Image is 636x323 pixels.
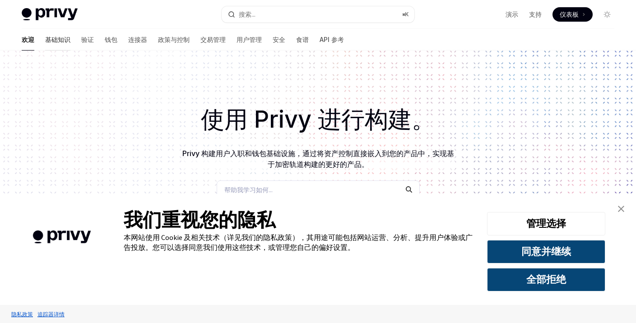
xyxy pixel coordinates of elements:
[224,186,273,194] font: 帮助我学习如何...
[552,7,593,22] a: 仪表板
[237,36,262,43] font: 用户管理
[506,10,518,18] font: 演示
[22,29,34,51] a: 欢迎
[158,29,190,51] a: 政策与控制
[320,36,344,43] font: API 参考
[182,149,454,169] font: Privy 构建用户入职和钱包基础设施，通过将资产控制直接嵌入到您的产品中，实现基于加密轨道构建的更好的产品。
[128,36,147,43] font: 连接器
[35,306,67,322] a: 追踪器详情
[201,105,435,134] font: 使用 Privy 进行构建。
[487,240,605,263] button: 同意并继续
[320,29,344,51] a: API 参考
[158,36,190,43] font: 政策与控制
[487,212,605,235] button: 管理选择
[222,6,414,23] button: 搜索...⌘K
[273,29,285,51] a: 安全
[296,29,309,51] a: 食谱
[200,29,226,51] a: 交易管理
[273,36,285,43] font: 安全
[612,200,630,218] a: 关闭横幅
[402,11,405,18] font: ⌘
[526,273,566,286] font: 全部拒绝
[560,10,579,18] font: 仪表板
[45,29,70,51] a: 基础知识
[239,10,255,18] font: 搜索...
[81,36,94,43] font: 验证
[22,36,34,43] font: 欢迎
[529,10,542,19] a: 支持
[506,10,518,19] a: 演示
[405,11,409,18] font: K
[128,29,147,51] a: 连接器
[487,268,605,291] button: 全部拒绝
[124,208,275,231] font: 我们重视您的隐私
[37,311,65,318] font: 追踪器详情
[521,245,571,258] font: 同意并继续
[14,217,110,257] img: 公司徽标
[529,10,542,18] font: 支持
[105,36,117,43] font: 钱包
[22,8,78,21] img: 灯光标志
[105,29,117,51] a: 钱包
[9,306,35,322] a: 隐私政策
[618,206,624,212] img: 关闭横幅
[200,36,226,43] font: 交易管理
[600,7,614,22] button: 切换暗模式
[45,36,70,43] font: 基础知识
[81,29,94,51] a: 验证
[526,217,566,230] font: 管理选择
[296,36,309,43] font: 食谱
[237,29,262,51] a: 用户管理
[124,233,473,252] font: 本网站使用 Cookie 及相关技术（详见我们的隐私政策），其用途可能包括网站运营、分析、提升用户体验或广告投放。您可以选择同意我们使用这些技术，或管理您自己的偏好设置。
[11,311,33,318] font: 隐私政策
